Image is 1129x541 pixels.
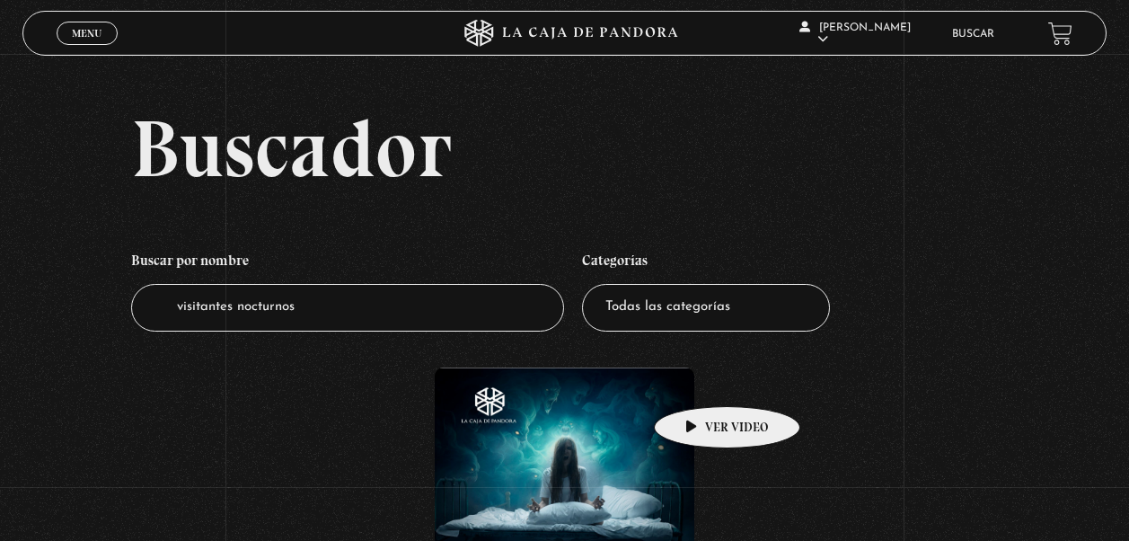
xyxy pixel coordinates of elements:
[131,243,565,284] h4: Buscar por nombre
[952,29,994,40] a: Buscar
[131,108,1107,189] h2: Buscador
[799,22,911,45] span: [PERSON_NAME]
[582,243,830,284] h4: Categorías
[66,43,109,56] span: Cerrar
[72,28,101,39] span: Menu
[1048,22,1072,46] a: View your shopping cart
